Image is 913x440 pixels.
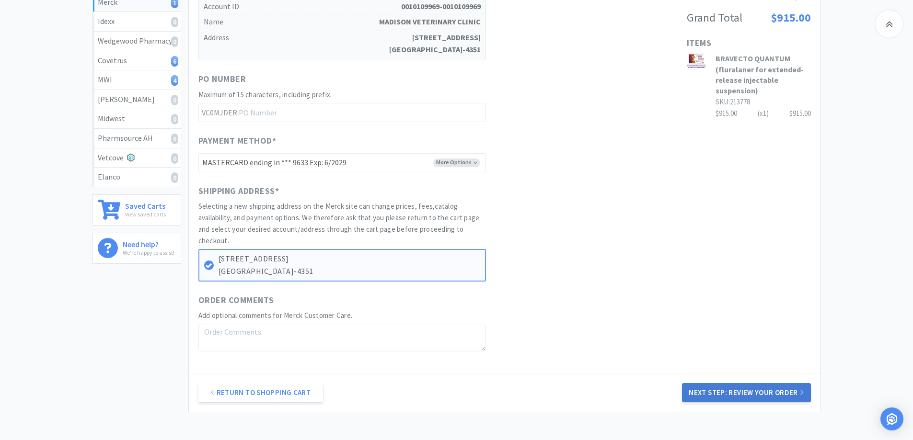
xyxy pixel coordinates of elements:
strong: MADISON VETERINARY CLINIC [379,16,481,28]
h6: Need help? [123,238,174,248]
div: MWI [98,74,176,86]
a: [PERSON_NAME]0 [93,90,181,110]
span: SKU: 213778 [716,97,750,106]
span: Shipping Address * [198,184,279,198]
strong: [STREET_ADDRESS] [GEOGRAPHIC_DATA]-4351 [389,32,481,56]
i: 0 [171,95,178,105]
a: Saved CartsView saved carts [92,194,181,226]
a: Return to Shopping Cart [198,383,323,402]
div: Grand Total [687,9,742,27]
span: Payment Method * [198,134,277,148]
a: Wedgewood Pharmacy0 [93,32,181,51]
button: Next Step: Review Your Order [682,383,810,402]
div: [PERSON_NAME] [98,93,176,106]
p: We're happy to assist! [123,248,174,257]
a: MWI4 [93,70,181,90]
span: Add optional comments for Merck Customer Care. [198,311,353,320]
div: Idexx [98,15,176,28]
i: 0 [171,36,178,47]
input: PO Number [198,103,486,122]
a: Vetcove0 [93,148,181,168]
h6: Saved Carts [125,200,166,210]
a: Idexx0 [93,12,181,32]
strong: 0010109969-0010109969 [401,0,481,13]
a: Elanco0 [93,168,181,187]
h3: BRAVECTO QUANTUM (fluralaner for extended-release injectable suspension) [716,53,811,96]
i: 0 [171,172,178,183]
div: (x 1 ) [758,108,769,119]
h1: Items [687,36,811,50]
i: 6 [171,56,178,67]
div: Open Intercom Messenger [880,407,903,430]
div: Midwest [98,113,176,125]
a: Pharmsource AH0 [93,129,181,148]
i: 0 [171,153,178,164]
span: Maximum of 15 characters, including prefix. [198,90,332,99]
a: Midwest0 [93,109,181,129]
i: 4 [171,75,178,86]
div: Vetcove [98,152,176,164]
span: Order Comments [198,293,274,307]
div: Elanco [98,171,176,183]
p: [STREET_ADDRESS] [219,253,480,265]
i: 0 [171,114,178,124]
span: Selecting a new shipping address on the Merck site can change prices, fees,catalog availability, ... [198,202,480,245]
div: Wedgewood Pharmacy [98,35,176,47]
img: 59a09d6c976f4eaeb606dd70c07095f0_818878.jpg [687,53,706,69]
span: PO Number [198,72,246,86]
p: [GEOGRAPHIC_DATA]-4351 [219,265,480,278]
div: $915.00 [716,108,811,119]
div: $915.00 [789,108,811,119]
i: 0 [171,134,178,144]
div: Covetrus [98,55,176,67]
span: $915.00 [771,10,811,25]
p: View saved carts [125,210,166,219]
h5: Address [204,30,481,57]
a: Covetrus6 [93,51,181,71]
i: 0 [171,17,178,27]
div: Pharmsource AH [98,132,176,145]
h5: Name [204,14,481,30]
span: VC0MJDER [198,103,239,122]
